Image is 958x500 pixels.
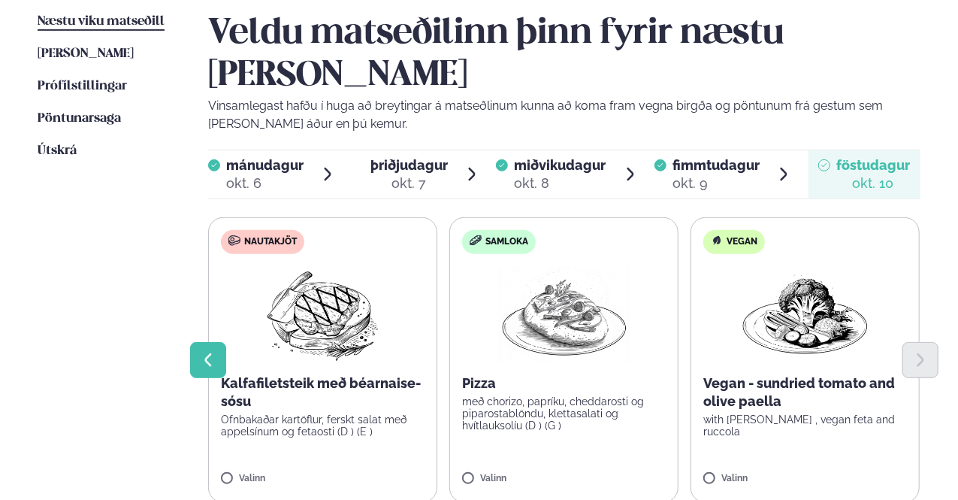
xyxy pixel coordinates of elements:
[727,236,757,248] span: Vegan
[208,13,920,97] h2: Veldu matseðilinn þinn fyrir næstu [PERSON_NAME]
[485,236,528,248] span: Samloka
[703,414,907,438] p: with [PERSON_NAME] , vegan feta and ruccola
[514,157,606,173] span: miðvikudagur
[38,144,77,157] span: Útskrá
[256,266,389,362] img: Beef-Meat.png
[228,235,240,247] img: beef.svg
[38,15,165,28] span: Næstu viku matseðill
[514,174,606,192] div: okt. 8
[190,342,226,378] button: Previous slide
[902,342,938,378] button: Next slide
[739,266,872,362] img: Vegan.png
[38,47,134,60] span: [PERSON_NAME]
[498,266,630,362] img: Pizza-Bread.png
[462,395,666,432] p: með chorizo, papríku, cheddarosti og piparostablöndu, klettasalati og hvítlauksolíu (D ) (G )
[38,142,77,160] a: Útskrá
[672,174,760,192] div: okt. 9
[38,77,127,95] a: Prófílstillingar
[470,235,482,246] img: sandwich-new-16px.svg
[703,374,907,411] p: Vegan - sundried tomato and olive paella
[38,112,121,125] span: Pöntunarsaga
[208,97,920,133] p: Vinsamlegast hafðu í huga að breytingar á matseðlinum kunna að koma fram vegna birgða og pöntunum...
[221,414,425,438] p: Ofnbakaðar kartöflur, ferskt salat með appelsínum og fetaosti (D ) (E )
[370,174,448,192] div: okt. 7
[221,374,425,411] p: Kalfafiletsteik með béarnaise-sósu
[38,13,165,31] a: Næstu viku matseðill
[244,236,297,248] span: Nautakjöt
[38,45,134,63] a: [PERSON_NAME]
[370,157,448,173] span: þriðjudagur
[38,110,121,128] a: Pöntunarsaga
[672,157,760,173] span: fimmtudagur
[38,80,127,92] span: Prófílstillingar
[711,235,723,247] img: Vegan.svg
[462,374,666,392] p: Pizza
[836,174,910,192] div: okt. 10
[836,157,910,173] span: föstudagur
[226,157,304,173] span: mánudagur
[226,174,304,192] div: okt. 6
